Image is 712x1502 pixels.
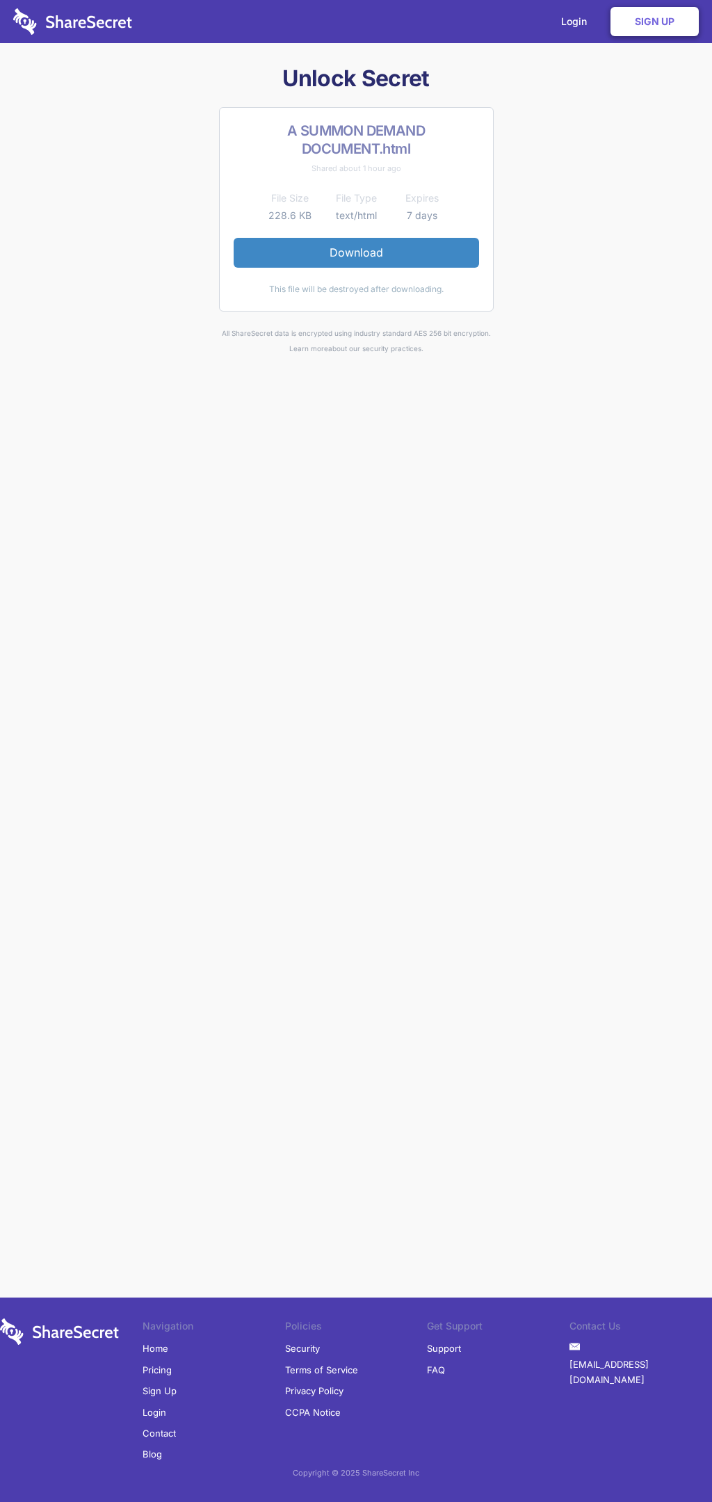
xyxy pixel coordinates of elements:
[323,207,389,224] td: text/html
[285,1402,341,1423] a: CCPA Notice
[427,1359,445,1380] a: FAQ
[257,190,323,207] th: File Size
[285,1380,343,1401] a: Privacy Policy
[323,190,389,207] th: File Type
[234,238,479,267] a: Download
[285,1318,428,1338] li: Policies
[257,207,323,224] td: 228.6 KB
[234,282,479,297] div: This file will be destroyed after downloading.
[234,122,479,158] h2: A SUMMON DEMAND DOCUMENT.html
[285,1359,358,1380] a: Terms of Service
[143,1338,168,1359] a: Home
[569,1318,712,1338] li: Contact Us
[610,7,699,36] a: Sign Up
[389,190,455,207] th: Expires
[143,1402,166,1423] a: Login
[143,1359,172,1380] a: Pricing
[143,1423,176,1444] a: Contact
[427,1338,461,1359] a: Support
[427,1318,569,1338] li: Get Support
[143,1318,285,1338] li: Navigation
[289,344,328,353] a: Learn more
[569,1354,712,1391] a: [EMAIL_ADDRESS][DOMAIN_NAME]
[234,161,479,176] div: Shared about 1 hour ago
[13,8,132,35] img: logo-wordmark-white-trans-d4663122ce5f474addd5e946df7df03e33cb6a1c49d2221995e7729f52c070b2.svg
[389,207,455,224] td: 7 days
[285,1338,320,1359] a: Security
[143,1380,177,1401] a: Sign Up
[143,1444,162,1464] a: Blog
